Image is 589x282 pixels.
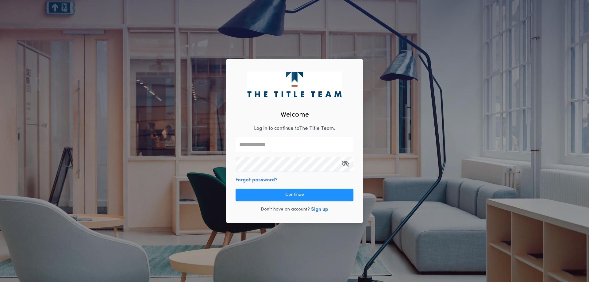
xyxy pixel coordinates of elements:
[236,189,353,201] button: Continue
[247,72,341,97] img: logo
[261,207,310,213] p: Don't have an account?
[254,125,335,132] p: Log in to continue to The Title Team .
[280,110,309,120] h2: Welcome
[236,176,278,184] button: Forgot password?
[311,206,328,213] button: Sign up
